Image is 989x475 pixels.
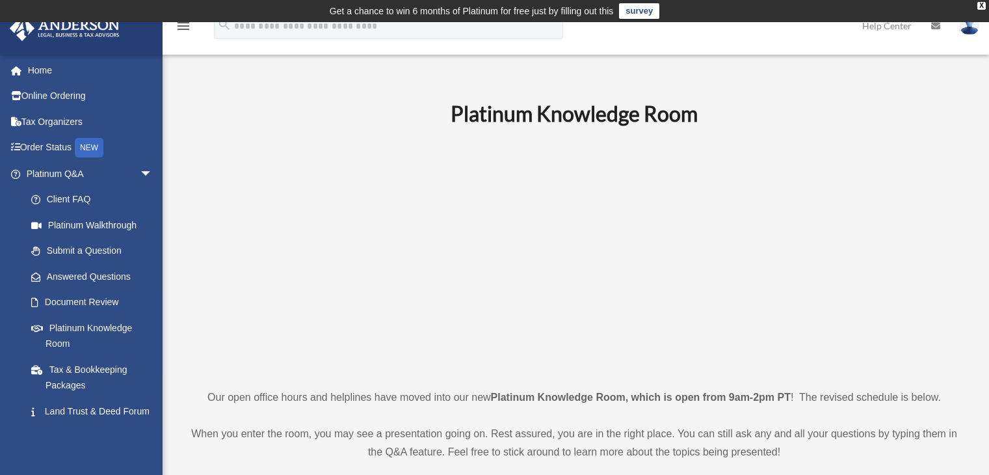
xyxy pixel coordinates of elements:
[9,83,172,109] a: Online Ordering
[18,187,172,213] a: Client FAQ
[176,23,191,34] a: menu
[18,424,172,450] a: Portal Feedback
[9,109,172,135] a: Tax Organizers
[18,290,172,316] a: Document Review
[491,392,791,403] strong: Platinum Knowledge Room, which is open from 9am-2pm PT
[18,357,172,398] a: Tax & Bookkeeping Packages
[18,398,172,424] a: Land Trust & Deed Forum
[18,212,172,238] a: Platinum Walkthrough
[9,161,172,187] a: Platinum Q&Aarrow_drop_down
[185,388,963,407] p: Our open office hours and helplines have moved into our new ! The revised schedule is below.
[6,16,124,41] img: Anderson Advisors Platinum Portal
[619,3,659,19] a: survey
[18,238,172,264] a: Submit a Question
[960,16,979,35] img: User Pic
[330,3,614,19] div: Get a chance to win 6 months of Platinum for free just by filling out this
[18,315,166,357] a: Platinum Knowledge Room
[217,18,231,32] i: search
[379,144,769,364] iframe: 231110_Toby_KnowledgeRoom
[451,101,698,126] b: Platinum Knowledge Room
[9,135,172,161] a: Order StatusNEW
[185,425,963,461] p: When you enter the room, you may see a presentation going on. Rest assured, you are in the right ...
[75,138,103,157] div: NEW
[977,2,986,10] div: close
[18,264,172,290] a: Answered Questions
[140,161,166,187] span: arrow_drop_down
[176,18,191,34] i: menu
[9,57,172,83] a: Home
